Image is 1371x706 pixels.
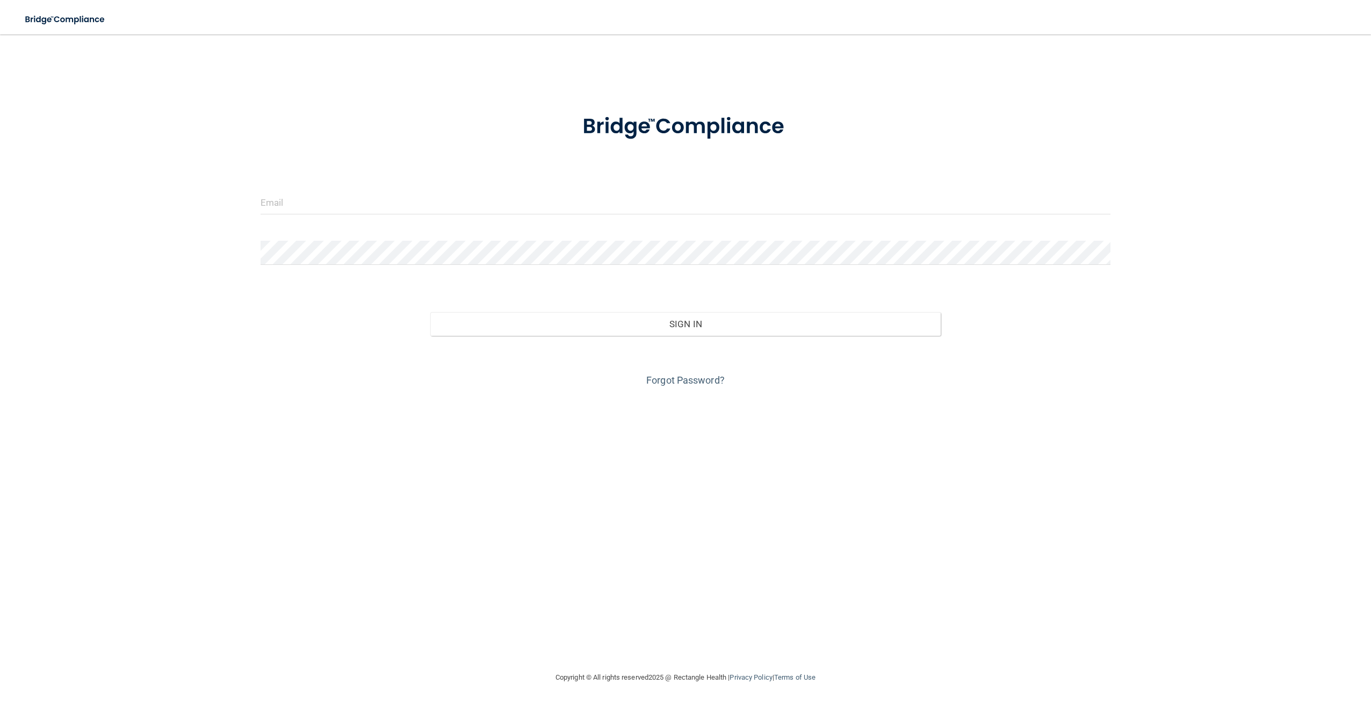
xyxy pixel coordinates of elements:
[489,660,882,695] div: Copyright © All rights reserved 2025 @ Rectangle Health | |
[646,374,725,386] a: Forgot Password?
[560,99,811,155] img: bridge_compliance_login_screen.278c3ca4.svg
[261,190,1110,214] input: Email
[730,673,772,681] a: Privacy Policy
[16,9,115,31] img: bridge_compliance_login_screen.278c3ca4.svg
[430,312,940,336] button: Sign In
[774,673,816,681] a: Terms of Use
